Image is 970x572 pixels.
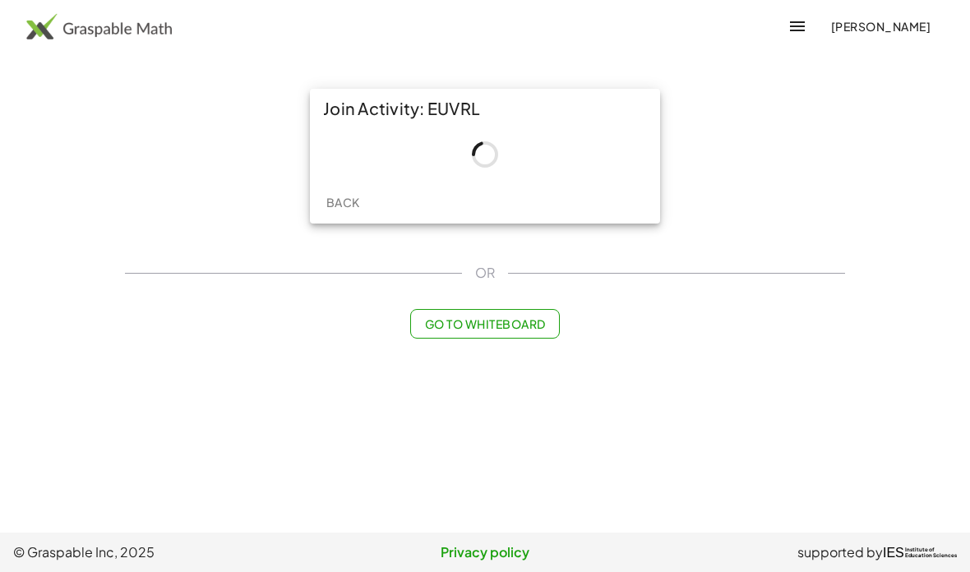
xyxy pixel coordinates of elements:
button: Go to Whiteboard [410,309,559,339]
span: supported by [797,542,883,562]
button: [PERSON_NAME] [817,12,944,41]
span: OR [475,263,495,283]
div: Join Activity: EUVRL [310,89,660,128]
span: Back [326,195,359,210]
span: [PERSON_NAME] [830,19,931,34]
span: Institute of Education Sciences [905,547,957,559]
a: IESInstitute ofEducation Sciences [883,542,957,562]
span: © Graspable Inc, 2025 [13,542,328,562]
a: Privacy policy [328,542,643,562]
span: Go to Whiteboard [424,316,545,331]
button: Back [316,187,369,217]
span: IES [883,545,904,560]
